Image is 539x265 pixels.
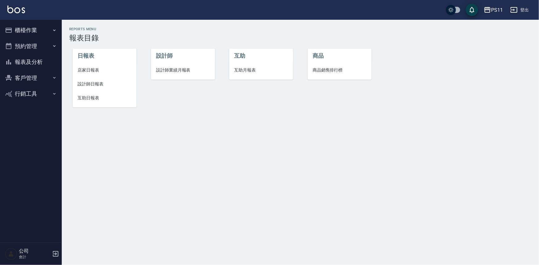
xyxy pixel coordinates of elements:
a: 商品銷售排行榜 [308,63,372,77]
span: 互助日報表 [78,95,132,101]
li: 商品 [308,48,372,63]
span: 店家日報表 [78,67,132,73]
button: PS11 [481,4,505,16]
h5: 公司 [19,248,50,254]
button: 登出 [508,4,532,16]
span: 設計師日報表 [78,81,132,87]
a: 互助月報表 [229,63,293,77]
button: 報表及分析 [2,54,59,70]
p: 會計 [19,254,50,260]
button: 行銷工具 [2,86,59,102]
button: 櫃檯作業 [2,22,59,38]
button: 客戶管理 [2,70,59,86]
a: 互助日報表 [73,91,137,105]
li: 互助 [229,48,293,63]
li: 設計師 [151,48,215,63]
button: 預約管理 [2,38,59,54]
img: Person [5,248,17,260]
h2: Reports Menu [69,27,532,31]
img: Logo [7,6,25,13]
span: 互助月報表 [234,67,288,73]
span: 設計師業績月報表 [156,67,210,73]
button: save [466,4,478,16]
a: 店家日報表 [73,63,137,77]
a: 設計師日報表 [73,77,137,91]
div: PS11 [491,6,503,14]
span: 商品銷售排行榜 [313,67,367,73]
h3: 報表目錄 [69,34,532,42]
a: 設計師業績月報表 [151,63,215,77]
li: 日報表 [73,48,137,63]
